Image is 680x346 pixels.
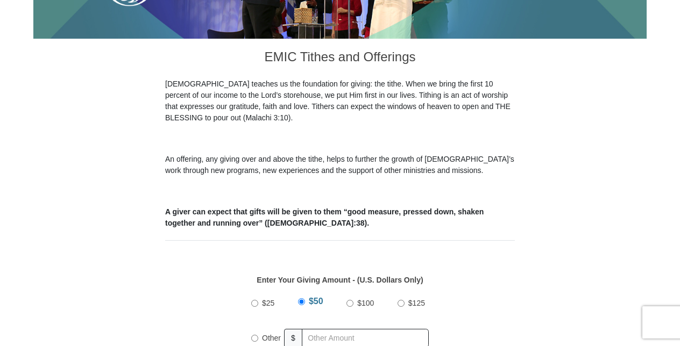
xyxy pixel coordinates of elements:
span: $100 [357,299,374,307]
strong: Enter Your Giving Amount - (U.S. Dollars Only) [257,276,423,284]
span: $25 [262,299,274,307]
p: [DEMOGRAPHIC_DATA] teaches us the foundation for giving: the tithe. When we bring the first 10 pe... [165,78,515,124]
span: $125 [408,299,425,307]
h3: EMIC Tithes and Offerings [165,39,515,78]
span: Other [262,334,281,342]
p: An offering, any giving over and above the tithe, helps to further the growth of [DEMOGRAPHIC_DAT... [165,154,515,176]
span: $50 [309,297,323,306]
b: A giver can expect that gifts will be given to them “good measure, pressed down, shaken together ... [165,207,484,227]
